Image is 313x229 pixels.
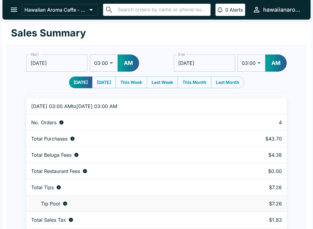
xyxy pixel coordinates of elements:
[116,6,208,14] input: Search orders by name or phone number
[178,52,185,57] label: End
[235,168,282,174] p: $0.00
[41,201,60,207] p: Tip Pool
[147,77,178,88] button: Last Week
[31,152,72,158] p: Total Beluga Fees
[22,4,98,16] button: Hawaiian Aroma Caffe - Waikiki Beachcomber
[178,77,211,88] button: This Month
[235,136,282,142] p: $43.70
[118,54,139,72] button: AM
[116,77,147,88] button: This Week
[235,201,282,207] p: $7.26
[69,77,92,88] button: [DATE]
[211,77,244,88] button: Last Month
[31,52,39,57] label: Start
[31,152,226,158] div: Fees paid by diners to Beluga
[174,54,235,72] input: Choose date, selected date is Sep 2, 2025
[31,136,68,142] p: Total Purchases
[265,54,287,72] button: AM
[235,217,282,223] p: $1.83
[31,217,66,223] p: Total Sales Tax
[230,7,243,13] p: Alerts
[6,2,22,17] button: open drawer
[250,3,303,16] button: hawaiianaromacaffe
[31,201,226,207] div: Tips unclaimed by a waiter
[31,136,226,142] div: Aggregate order subtotals
[92,77,116,88] button: [DATE]
[11,27,86,39] h1: Sales Summary
[31,184,226,190] div: Combined individual and pooled tips
[31,119,57,126] p: No. Orders
[235,184,282,190] p: $7.26
[235,152,282,158] p: $4.38
[31,168,80,174] p: Total Restaurant Fees
[31,184,54,190] p: Total Tips
[31,217,226,223] div: Sales tax paid by diners
[235,119,282,126] p: 4
[31,119,226,126] div: Number of orders placed
[263,6,301,13] div: hawaiianaromacaffe
[225,7,228,13] p: 0
[31,168,226,174] div: Fees paid by diners to restaurant
[31,103,226,109] p: [DATE] 03:00 AM to [DATE] 03:00 AM
[24,7,87,13] p: Hawaiian Aroma Caffe - Waikiki Beachcomber
[26,54,87,72] input: Choose date, selected date is Sep 1, 2025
